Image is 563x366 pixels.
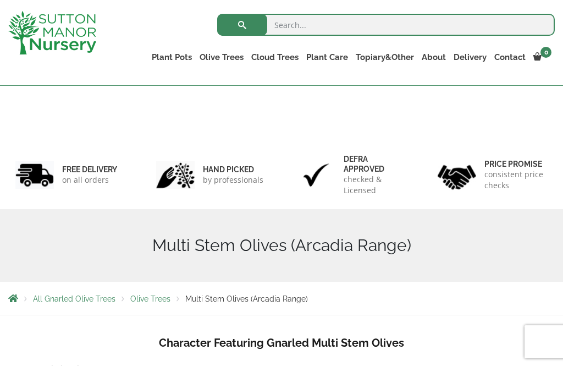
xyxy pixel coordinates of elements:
[8,294,555,303] nav: Breadcrumbs
[159,336,404,349] b: Character Featuring Gnarled Multi Stem Olives
[344,154,407,174] h6: Defra approved
[62,174,117,185] p: on all orders
[297,161,335,189] img: 3.jpg
[450,50,490,65] a: Delivery
[33,294,115,303] a: All Gnarled Olive Trees
[247,50,302,65] a: Cloud Trees
[302,50,352,65] a: Plant Care
[156,161,195,189] img: 2.jpg
[540,47,551,58] span: 0
[130,294,170,303] a: Olive Trees
[203,165,263,174] h6: hand picked
[529,50,555,65] a: 0
[15,161,54,189] img: 1.jpg
[148,50,196,65] a: Plant Pots
[490,50,529,65] a: Contact
[344,174,407,196] p: checked & Licensed
[62,165,117,174] h6: FREE DELIVERY
[203,174,263,185] p: by professionals
[352,50,418,65] a: Topiary&Other
[217,14,555,36] input: Search...
[438,158,476,192] img: 4.jpg
[418,50,450,65] a: About
[185,294,308,303] span: Multi Stem Olives (Arcadia Range)
[484,169,548,191] p: consistent price checks
[8,11,96,54] img: logo
[196,50,247,65] a: Olive Trees
[8,236,555,255] h1: Multi Stem Olives (Arcadia Range)
[484,159,548,169] h6: Price promise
